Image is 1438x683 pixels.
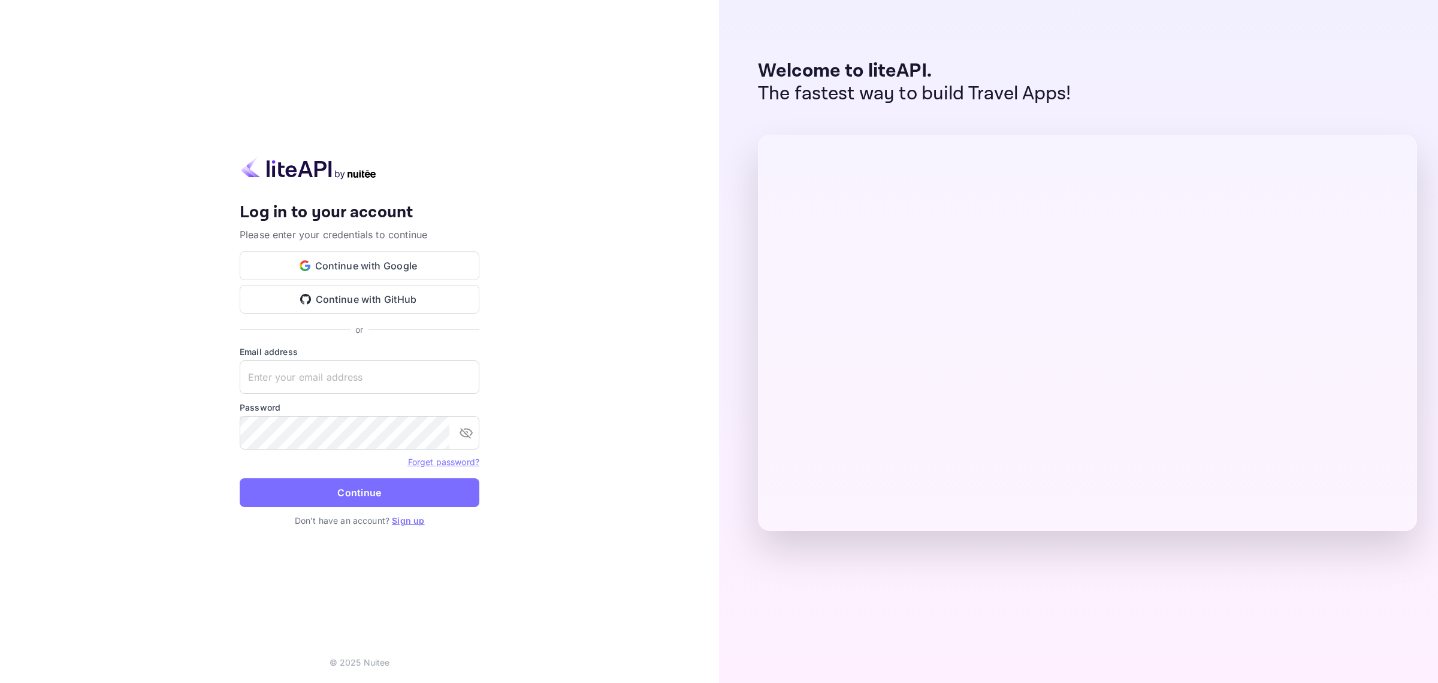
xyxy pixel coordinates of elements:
p: © 2025 Nuitee [330,656,390,669]
p: or [355,323,363,336]
p: Please enter your credentials to continue [240,227,479,242]
img: liteAPI Dashboard Preview [758,135,1417,531]
img: liteapi [240,156,377,180]
a: Sign up [392,515,424,526]
a: Forget password? [408,456,479,468]
h4: Log in to your account [240,202,479,223]
button: toggle password visibility [454,421,478,445]
label: Password [240,401,479,414]
label: Email address [240,345,479,358]
button: Continue with GitHub [240,285,479,314]
a: Forget password? [408,457,479,467]
p: Don't have an account? [240,514,479,527]
button: Continue with Google [240,251,479,280]
p: The fastest way to build Travel Apps! [758,83,1071,105]
input: Enter your email address [240,360,479,394]
p: Welcome to liteAPI. [758,60,1071,83]
button: Continue [240,478,479,507]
